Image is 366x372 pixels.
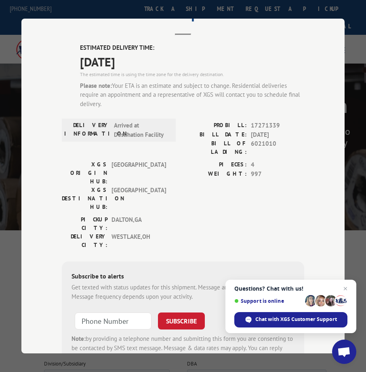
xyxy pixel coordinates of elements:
span: 17271339 [251,121,304,130]
div: by providing a telephone number and submitting this form you are consenting to be contacted by SM... [72,334,294,362]
span: [GEOGRAPHIC_DATA] [111,160,166,186]
label: ESTIMATED DELIVERY TIME: [80,43,304,53]
label: DELIVERY INFORMATION: [64,121,110,139]
div: Subscribe to alerts [72,271,294,283]
span: Questions? Chat with us! [234,285,347,292]
input: Phone Number [75,312,151,329]
label: BILL OF LADING: [183,139,247,156]
button: SUBSCRIBE [158,312,205,329]
span: Who do you report to within your company? [143,164,239,170]
span: Primary Contact Last Name [143,130,202,137]
label: XGS ORIGIN HUB: [62,160,107,186]
label: PIECES: [183,160,247,170]
span: State/Region [95,296,124,303]
span: Primary Contact Email [143,197,191,204]
span: [DATE] [80,53,304,71]
span: 997 [251,170,304,179]
span: Support is online [234,298,302,304]
div: Chat with XGS Customer Support [234,312,347,327]
label: BILL DATE: [183,130,247,140]
label: WEIGHT: [183,170,247,179]
label: XGS DESTINATION HUB: [62,186,107,211]
span: WESTLAKE , OH [111,232,166,249]
span: Close chat [341,284,350,293]
span: 4 [251,160,304,170]
strong: Note: [72,335,86,342]
span: DALTON , GA [111,215,166,232]
span: Postal code [190,296,216,303]
div: Open chat [332,340,356,364]
label: PICKUP CITY: [62,215,107,232]
span: Chat with XGS Customer Support [255,316,337,323]
span: 6021010 [251,139,304,156]
div: Get texted with status updates for this shipment. Message and data rates may apply. Message frequ... [72,283,294,301]
h2: Track Shipment [62,8,304,23]
div: The estimated time is using the time zone for the delivery destination. [80,71,304,78]
span: DBA [143,97,153,104]
strong: Please note: [80,82,112,89]
span: [GEOGRAPHIC_DATA] [111,186,166,211]
span: Arrived at Destination Facility [114,121,168,139]
label: DELIVERY CITY: [62,232,107,249]
div: Your ETA is an estimate and subject to change. Residential deliveries require an appointment and ... [80,81,304,109]
label: PROBILL: [183,121,247,130]
span: [DATE] [251,130,304,140]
